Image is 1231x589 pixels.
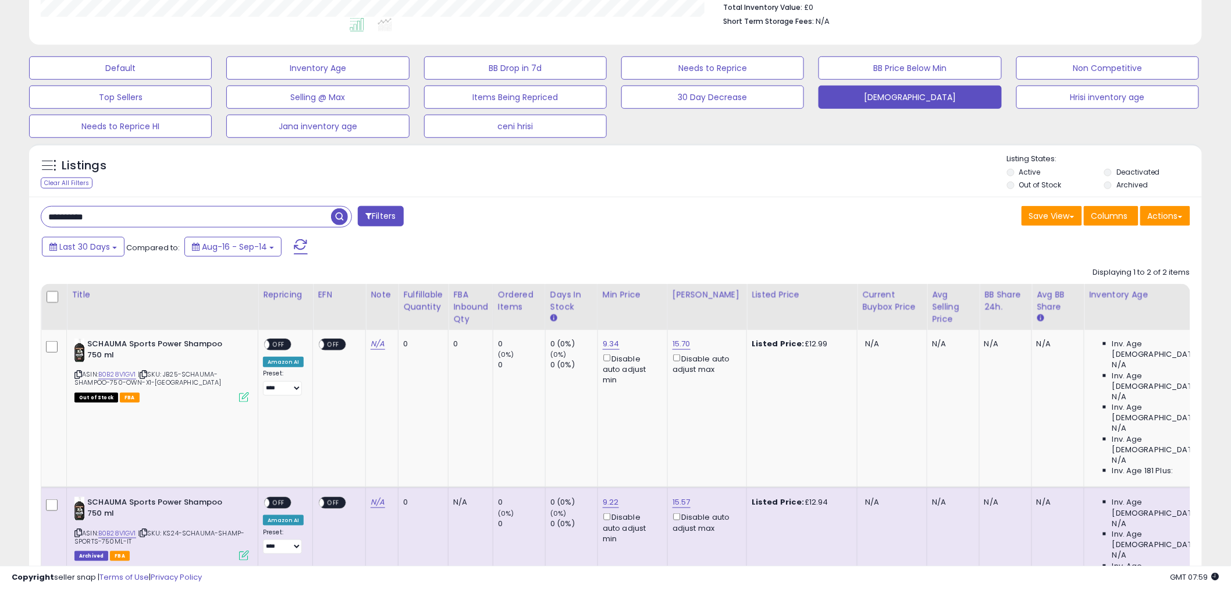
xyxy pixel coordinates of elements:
[1016,86,1199,109] button: Hrisi inventory age
[226,56,409,80] button: Inventory Age
[621,86,804,109] button: 30 Day Decrease
[453,497,484,508] div: N/A
[126,242,180,253] span: Compared to:
[621,56,804,80] button: Needs to Reprice
[226,86,409,109] button: Selling @ Max
[184,237,282,257] button: Aug-16 - Sep-14
[865,496,879,508] span: N/A
[550,519,597,529] div: 0 (0%)
[603,352,659,385] div: Disable auto adjust min
[816,16,830,27] span: N/A
[41,178,92,189] div: Clear All Filters
[12,572,54,583] strong: Copyright
[550,350,567,359] small: (0%)
[1093,267,1190,278] div: Displaying 1 to 2 of 2 items
[550,509,567,518] small: (0%)
[74,497,84,520] img: 31oQD9-6z6L._SL40_.jpg
[673,511,738,534] div: Disable auto adjust max
[371,496,385,508] a: N/A
[453,339,484,349] div: 0
[1037,313,1044,324] small: Avg BB Share.
[226,115,409,138] button: Jana inventory age
[72,289,253,301] div: Title
[550,289,593,313] div: Days In Stock
[120,393,140,403] span: FBA
[1170,572,1219,583] span: 2025-10-15 07:59 GMT
[110,551,130,561] span: FBA
[603,289,663,301] div: Min Price
[98,370,136,379] a: B0B28V1GV1
[550,313,557,324] small: Days In Stock.
[424,56,607,80] button: BB Drop in 7d
[498,497,545,508] div: 0
[1084,206,1139,226] button: Columns
[403,497,439,508] div: 0
[263,357,304,367] div: Amazon AI
[498,519,545,529] div: 0
[325,340,343,350] span: OFF
[59,241,110,253] span: Last 30 Days
[932,289,974,325] div: Avg Selling Price
[498,289,540,313] div: Ordered Items
[1022,206,1082,226] button: Save View
[263,370,304,396] div: Preset:
[1112,371,1219,392] span: Inv. Age [DEMOGRAPHIC_DATA]:
[62,158,106,174] h5: Listings
[318,289,361,301] div: EFN
[371,289,393,301] div: Note
[74,370,221,387] span: | SKU: JB25-SCHAUMA-SHAMPOO-750-OWN-X1-[GEOGRAPHIC_DATA]
[819,56,1001,80] button: BB Price Below Min
[1116,167,1160,177] label: Deactivated
[1112,550,1126,560] span: N/A
[1112,360,1126,370] span: N/A
[1112,466,1173,476] span: Inv. Age 181 Plus:
[1019,167,1041,177] label: Active
[74,497,249,559] div: ASIN:
[752,497,848,508] div: £12.94
[723,16,814,26] b: Short Term Storage Fees:
[1112,497,1219,518] span: Inv. Age [DEMOGRAPHIC_DATA]:
[74,393,118,403] span: All listings that are currently out of stock and unavailable for purchase on Amazon
[1140,206,1190,226] button: Actions
[723,2,802,12] b: Total Inventory Value:
[498,350,514,359] small: (0%)
[1007,154,1202,165] p: Listing States:
[29,56,212,80] button: Default
[932,339,970,349] div: N/A
[603,496,619,508] a: 9.22
[752,289,852,301] div: Listed Price
[87,339,229,363] b: SCHAUMA Sports Power Shampoo 750 ml
[603,338,620,350] a: 9.34
[151,572,202,583] a: Privacy Policy
[498,509,514,518] small: (0%)
[1112,529,1219,550] span: Inv. Age [DEMOGRAPHIC_DATA]:
[673,338,691,350] a: 15.70
[752,338,805,349] b: Listed Price:
[498,360,545,370] div: 0
[1037,497,1075,508] div: N/A
[673,289,742,301] div: [PERSON_NAME]
[403,289,443,313] div: Fulfillable Quantity
[269,498,288,508] span: OFF
[865,338,879,349] span: N/A
[984,289,1027,313] div: BB Share 24h.
[325,498,343,508] span: OFF
[752,339,848,349] div: £12.99
[358,206,403,226] button: Filters
[1037,289,1079,313] div: Avg BB Share
[74,339,84,362] img: 31oQD9-6z6L._SL40_.jpg
[42,237,124,257] button: Last 30 Days
[1116,180,1148,190] label: Archived
[263,528,304,555] div: Preset:
[932,497,970,508] div: N/A
[74,339,249,401] div: ASIN:
[1112,434,1219,455] span: Inv. Age [DEMOGRAPHIC_DATA]-180:
[1089,289,1223,301] div: Inventory Age
[603,511,659,544] div: Disable auto adjust min
[1019,180,1062,190] label: Out of Stock
[673,352,738,375] div: Disable auto adjust max
[263,515,304,526] div: Amazon AI
[752,496,805,508] b: Listed Price:
[550,360,597,370] div: 0 (0%)
[1112,455,1126,466] span: N/A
